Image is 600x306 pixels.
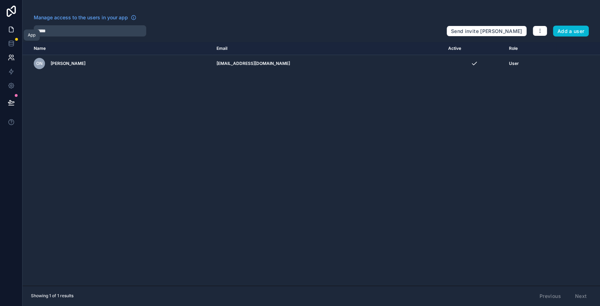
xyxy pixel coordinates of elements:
a: Manage access to the users in your app [34,14,136,21]
th: Role [505,42,556,55]
div: scrollable content [22,42,600,286]
th: Name [22,42,212,55]
span: [PERSON_NAME] [51,61,85,66]
span: Manage access to the users in your app [34,14,128,21]
span: User [509,61,519,66]
td: [EMAIL_ADDRESS][DOMAIN_NAME] [212,55,444,72]
button: Send invite [PERSON_NAME] [446,26,527,37]
th: Email [212,42,444,55]
div: App [28,32,36,38]
span: Showing 1 of 1 results [31,293,73,299]
button: Add a user [553,26,589,37]
th: Active [444,42,505,55]
span: ON [36,61,43,66]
